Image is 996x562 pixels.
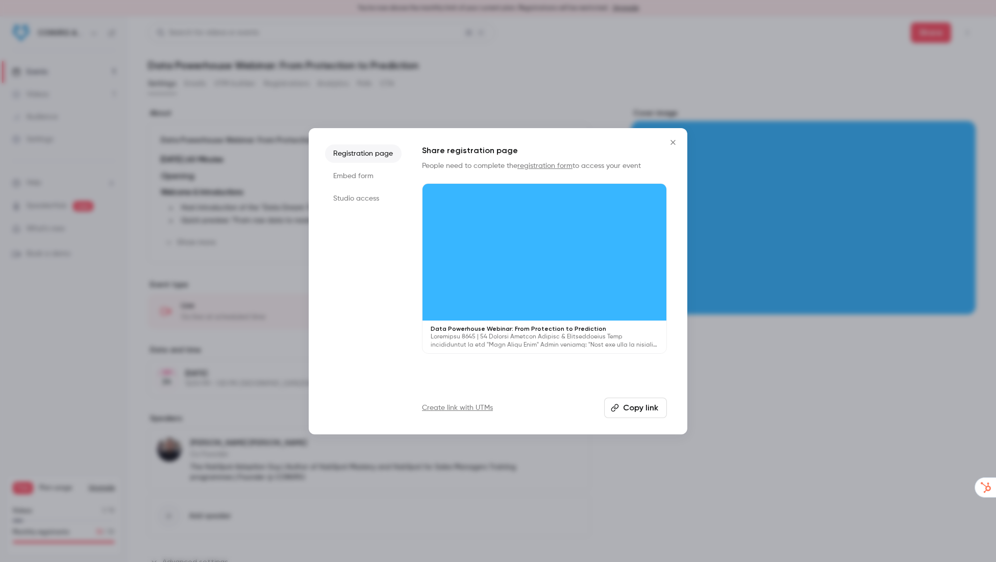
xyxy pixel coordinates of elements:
[325,167,402,185] li: Embed form
[431,333,658,349] p: Loremipsu 8645 | 54 Dolorsi Ametcon Adipisc & Elitseddoeius Temp incididuntut la etd "Magn Aliqu ...
[422,403,493,413] a: Create link with UTMs
[422,161,667,171] p: People need to complete the to access your event
[325,144,402,163] li: Registration page
[517,162,572,169] a: registration form
[431,325,658,333] p: Data Powerhouse Webinar: From Protection to Prediction
[422,183,667,354] a: Data Powerhouse Webinar: From Protection to PredictionLoremipsu 8645 | 54 Dolorsi Ametcon Adipisc...
[422,144,667,157] h1: Share registration page
[325,189,402,208] li: Studio access
[604,398,667,418] button: Copy link
[663,132,683,153] button: Close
